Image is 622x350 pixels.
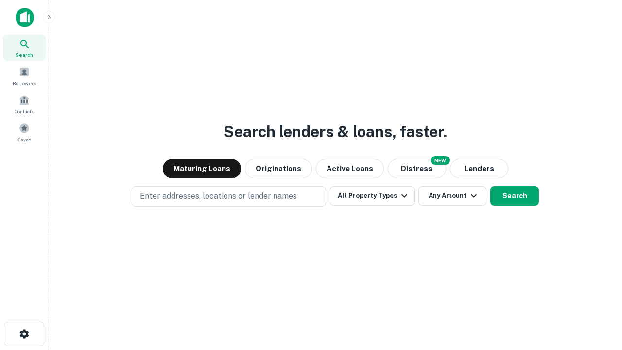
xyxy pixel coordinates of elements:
[450,159,508,178] button: Lenders
[245,159,312,178] button: Originations
[16,51,33,59] span: Search
[431,156,450,165] div: NEW
[13,79,36,87] span: Borrowers
[388,159,446,178] button: Search distressed loans with lien and other non-mortgage details.
[17,136,32,143] span: Saved
[490,186,539,206] button: Search
[316,159,384,178] button: Active Loans
[163,159,241,178] button: Maturing Loans
[132,186,326,207] button: Enter addresses, locations or lender names
[3,91,46,117] a: Contacts
[330,186,415,206] button: All Property Types
[3,63,46,89] a: Borrowers
[15,107,34,115] span: Contacts
[16,8,34,27] img: capitalize-icon.png
[140,191,297,202] p: Enter addresses, locations or lender names
[3,119,46,145] a: Saved
[224,120,447,143] h3: Search lenders & loans, faster.
[3,35,46,61] a: Search
[418,186,486,206] button: Any Amount
[573,272,622,319] iframe: Chat Widget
